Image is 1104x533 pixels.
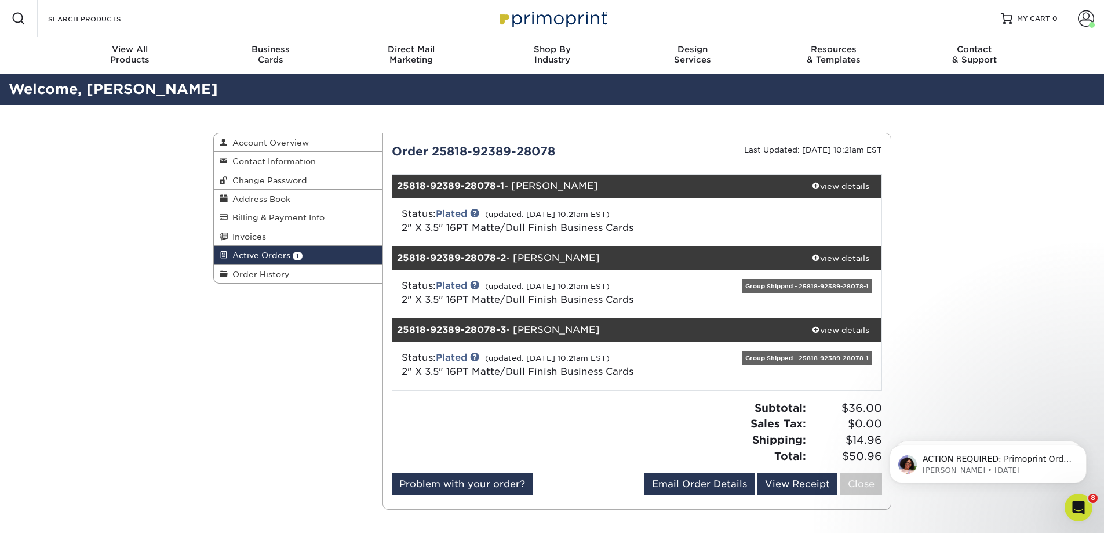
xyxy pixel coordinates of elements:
[60,44,201,55] span: View All
[482,44,622,55] span: Shop By
[810,416,882,432] span: $0.00
[482,44,622,65] div: Industry
[200,37,341,74] a: BusinessCards
[60,44,201,65] div: Products
[485,210,610,219] small: (updated: [DATE] 10:21am EST)
[392,473,533,495] a: Problem with your order?
[397,180,504,191] strong: 25818-92389-28078-1
[840,473,882,495] a: Close
[228,138,309,147] span: Account Overview
[341,44,482,55] span: Direct Mail
[757,473,837,495] a: View Receipt
[800,252,881,264] div: view details
[214,227,383,246] a: Invoices
[800,246,881,270] a: view details
[228,251,290,260] span: Active Orders
[800,180,881,192] div: view details
[341,37,482,74] a: Direct MailMarketing
[402,294,633,305] a: 2" X 3.5" 16PT Matte/Dull Finish Business Cards
[436,352,467,363] a: Plated
[60,37,201,74] a: View AllProducts
[752,433,806,446] strong: Shipping:
[800,175,881,198] a: view details
[341,44,482,65] div: Marketing
[485,354,610,362] small: (updated: [DATE] 10:21am EST)
[904,44,1045,65] div: & Support
[397,324,506,335] strong: 25818-92389-28078-3
[392,246,800,270] div: - [PERSON_NAME]
[392,175,800,198] div: - [PERSON_NAME]
[436,208,467,219] a: Plated
[200,44,341,65] div: Cards
[214,152,383,171] a: Contact Information
[810,448,882,465] span: $50.96
[383,143,637,160] div: Order 25818-92389-28078
[485,282,610,291] small: (updated: [DATE] 10:21am EST)
[436,280,467,291] a: Plated
[228,194,290,204] span: Address Book
[763,37,904,74] a: Resources& Templates
[763,44,904,65] div: & Templates
[904,44,1045,55] span: Contact
[800,324,881,336] div: view details
[228,157,316,166] span: Contact Information
[393,279,718,307] div: Status:
[482,37,622,74] a: Shop ByIndustry
[622,44,763,55] span: Design
[744,146,882,154] small: Last Updated: [DATE] 10:21am EST
[872,420,1104,502] iframe: Intercom notifications message
[622,44,763,65] div: Services
[228,270,290,279] span: Order History
[810,432,882,448] span: $14.96
[228,213,325,222] span: Billing & Payment Info
[622,37,763,74] a: DesignServices
[392,318,800,342] div: - [PERSON_NAME]
[393,351,718,379] div: Status:
[800,318,881,342] a: view details
[755,401,806,414] strong: Subtotal:
[742,351,872,365] div: Group Shipped - 25818-92389-28078-1
[742,279,872,293] div: Group Shipped - 25818-92389-28078-1
[214,133,383,152] a: Account Overview
[494,6,610,31] img: Primoprint
[214,265,383,283] a: Order History
[644,473,755,495] a: Email Order Details
[1052,14,1058,23] span: 0
[228,232,266,241] span: Invoices
[904,37,1045,74] a: Contact& Support
[214,246,383,264] a: Active Orders 1
[200,44,341,55] span: Business
[397,252,506,263] strong: 25818-92389-28078-2
[1065,494,1092,521] iframe: Intercom live chat
[402,366,633,377] a: 2" X 3.5" 16PT Matte/Dull Finish Business Cards
[214,171,383,190] a: Change Password
[402,222,633,233] a: 2" X 3.5" 16PT Matte/Dull Finish Business Cards
[293,252,303,260] span: 1
[214,190,383,208] a: Address Book
[214,208,383,227] a: Billing & Payment Info
[1088,494,1098,503] span: 8
[810,400,882,416] span: $36.00
[393,207,718,235] div: Status:
[228,176,307,185] span: Change Password
[774,449,806,462] strong: Total:
[47,12,160,26] input: SEARCH PRODUCTS.....
[763,44,904,55] span: Resources
[750,417,806,430] strong: Sales Tax:
[1017,14,1050,24] span: MY CART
